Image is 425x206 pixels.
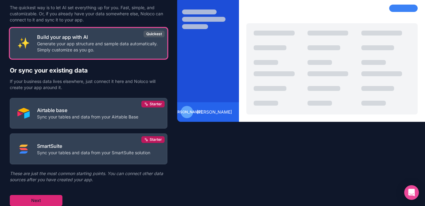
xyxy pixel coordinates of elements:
[10,98,167,129] button: AIRTABLEAirtable baseSync your tables and data from your Airtable BaseStarter
[17,107,30,119] img: AIRTABLE
[10,28,167,59] button: INTERNAL_WITH_AIBuild your app with AIGenerate your app structure and sample data automatically. ...
[197,109,232,115] span: [PERSON_NAME]
[144,31,165,37] div: Quickest
[10,5,167,23] p: The quickest way is to let AI set everything up for you. Fast, simple, and customizable. Or, if y...
[150,137,162,142] span: Starter
[10,78,167,91] p: If your business data lives elsewhere, just connect it here and Noloco will create your app aroun...
[10,195,62,206] button: Next
[404,185,419,200] div: Open Intercom Messenger
[37,142,150,150] p: SmartSuite
[37,33,160,41] p: Build your app with AI
[10,133,167,164] button: SMART_SUITESmartSuiteSync your tables and data from your SmartSuite solutionStarter
[10,66,167,75] h2: Or sync your existing data
[37,114,138,120] p: Sync your tables and data from your Airtable Base
[150,102,162,107] span: Starter
[37,150,150,156] p: Sync your tables and data from your SmartSuite solution
[10,170,167,183] p: These are just the most common starting points. You can connect other data sources after you have...
[172,110,202,114] span: [PERSON_NAME]
[37,107,138,114] p: Airtable base
[17,37,30,49] img: INTERNAL_WITH_AI
[37,41,160,53] p: Generate your app structure and sample data automatically. Simply customize as you go.
[17,143,30,155] img: SMART_SUITE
